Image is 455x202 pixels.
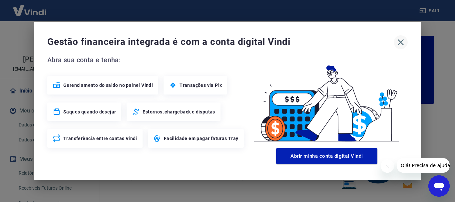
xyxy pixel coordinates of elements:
[428,175,450,197] iframe: Botão para abrir a janela de mensagens
[143,108,215,115] span: Estornos, chargeback e disputas
[47,35,394,49] span: Gestão financeira integrada é com a conta digital Vindi
[63,108,116,115] span: Saques quando desejar
[164,135,238,142] span: Facilidade em pagar faturas Tray
[276,148,377,164] button: Abrir minha conta digital Vindi
[47,55,246,65] span: Abra sua conta e tenha:
[63,135,137,142] span: Transferência entre contas Vindi
[381,159,394,173] iframe: Fechar mensagem
[4,5,56,10] span: Olá! Precisa de ajuda?
[180,82,222,89] span: Transações via Pix
[246,55,408,145] img: Good Billing
[63,82,153,89] span: Gerenciamento do saldo no painel Vindi
[397,158,450,173] iframe: Mensagem da empresa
